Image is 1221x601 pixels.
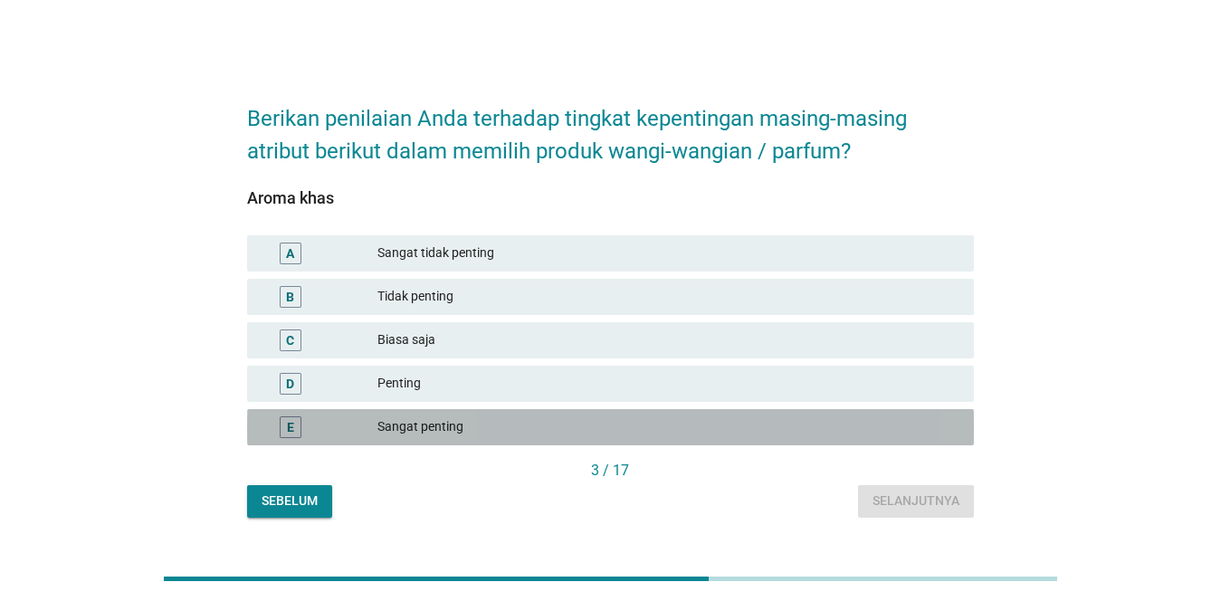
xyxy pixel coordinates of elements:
[377,286,959,308] div: Tidak penting
[247,460,974,482] div: 3 / 17
[286,374,294,393] div: D
[377,373,959,395] div: Penting
[247,485,332,518] button: Sebelum
[286,330,294,349] div: C
[286,287,294,306] div: B
[247,186,974,210] div: Aroma khas
[262,491,318,510] div: Sebelum
[377,416,959,438] div: Sangat penting
[377,329,959,351] div: Biasa saja
[287,417,294,436] div: E
[247,84,974,167] h2: Berikan penilaian Anda terhadap tingkat kepentingan masing-masing atribut berikut dalam memilih p...
[377,243,959,264] div: Sangat tidak penting
[286,243,294,262] div: A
